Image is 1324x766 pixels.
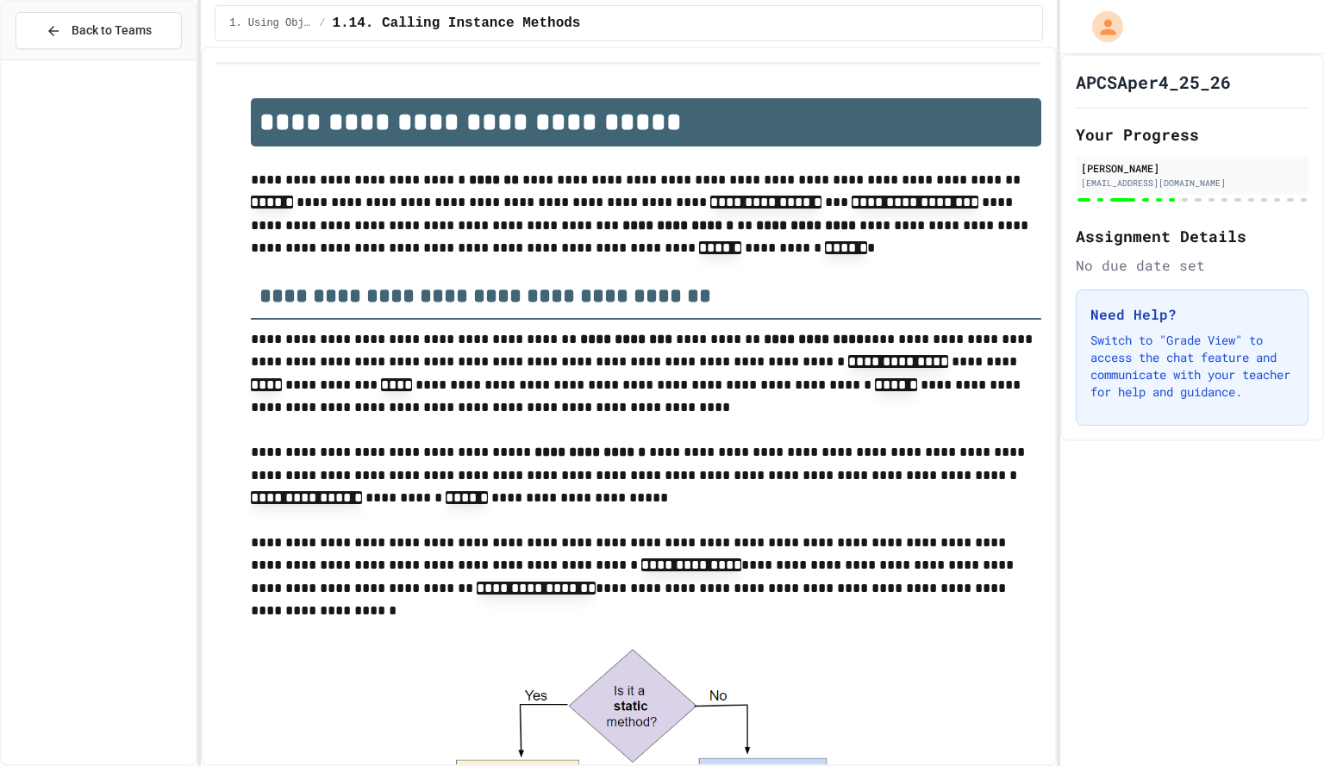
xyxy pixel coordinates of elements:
h2: Assignment Details [1076,224,1308,248]
h1: APCSAper4_25_26 [1076,70,1231,94]
h2: Your Progress [1076,122,1308,146]
button: Back to Teams [16,12,182,49]
span: 1.14. Calling Instance Methods [332,13,580,34]
h3: Need Help? [1090,304,1294,325]
p: Switch to "Grade View" to access the chat feature and communicate with your teacher for help and ... [1090,332,1294,401]
span: Back to Teams [72,22,152,40]
div: [EMAIL_ADDRESS][DOMAIN_NAME] [1081,177,1303,190]
span: / [319,16,325,30]
div: My Account [1074,7,1127,47]
div: [PERSON_NAME] [1081,160,1303,176]
div: No due date set [1076,255,1308,276]
span: 1. Using Objects and Methods [229,16,312,30]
